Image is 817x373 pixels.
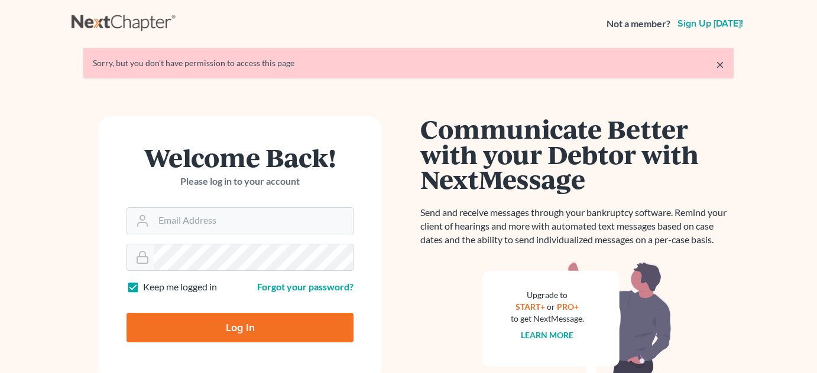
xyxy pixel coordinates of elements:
h1: Communicate Better with your Debtor with NextMessage [420,116,734,192]
div: to get NextMessage. [511,313,584,325]
label: Keep me logged in [143,280,217,294]
a: PRO+ [557,302,579,312]
a: Forgot your password? [257,281,354,292]
div: Upgrade to [511,289,584,301]
a: START+ [516,302,546,312]
a: × [716,57,724,71]
span: or [547,302,556,312]
p: Send and receive messages through your bankruptcy software. Remind your client of hearings and mo... [420,206,734,247]
input: Email Address [154,208,353,234]
p: Please log in to your account [127,175,354,188]
strong: Not a member? [607,17,670,31]
a: Learn more [521,330,574,340]
input: Log In [127,313,354,342]
a: Sign up [DATE]! [675,19,745,28]
div: Sorry, but you don't have permission to access this page [93,57,724,69]
h1: Welcome Back! [127,145,354,170]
